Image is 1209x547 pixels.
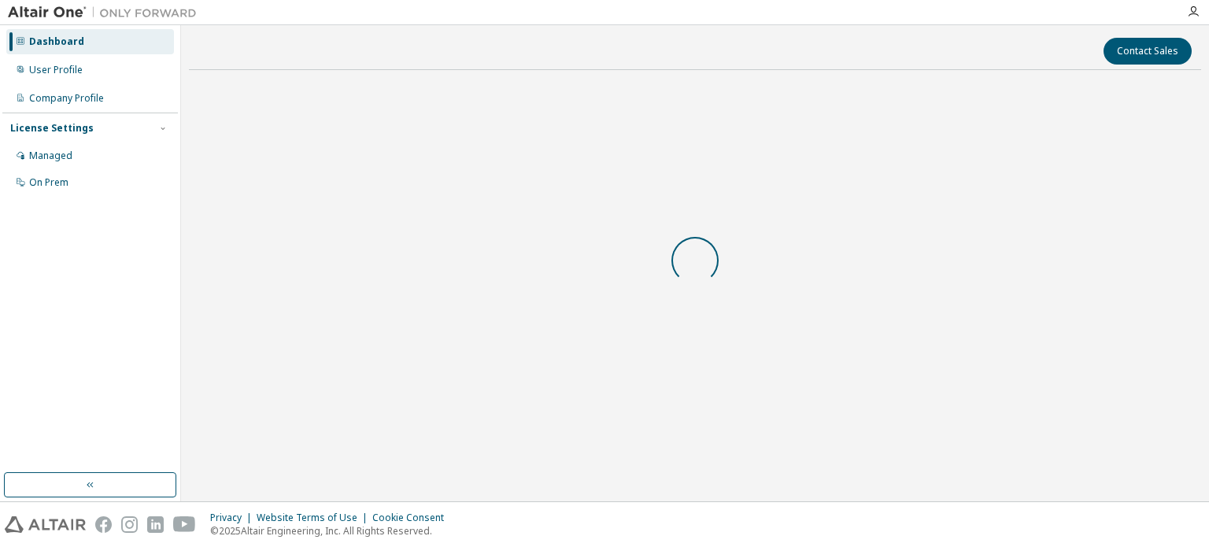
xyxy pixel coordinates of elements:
[29,35,84,48] div: Dashboard
[5,516,86,533] img: altair_logo.svg
[29,92,104,105] div: Company Profile
[29,176,68,189] div: On Prem
[8,5,205,20] img: Altair One
[210,512,257,524] div: Privacy
[257,512,372,524] div: Website Terms of Use
[372,512,453,524] div: Cookie Consent
[173,516,196,533] img: youtube.svg
[210,524,453,538] p: © 2025 Altair Engineering, Inc. All Rights Reserved.
[147,516,164,533] img: linkedin.svg
[95,516,112,533] img: facebook.svg
[10,122,94,135] div: License Settings
[29,150,72,162] div: Managed
[121,516,138,533] img: instagram.svg
[1104,38,1192,65] button: Contact Sales
[29,64,83,76] div: User Profile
